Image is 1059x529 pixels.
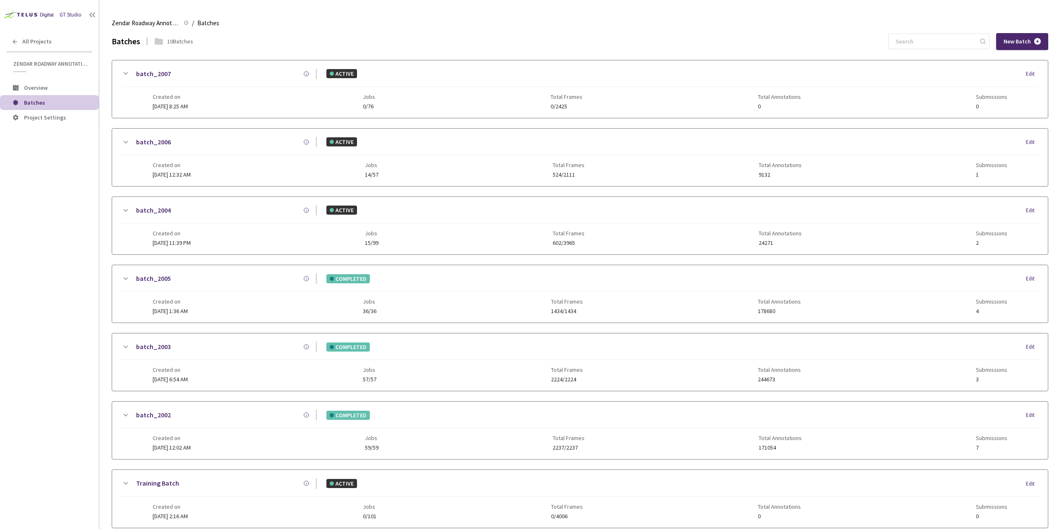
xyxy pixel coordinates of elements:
a: Training Batch [136,478,179,488]
span: Total Annotations [759,435,802,441]
span: Jobs [365,230,379,237]
span: Created on [153,435,191,441]
span: Overview [24,84,48,91]
span: 7 [976,445,1007,451]
span: Total Frames [551,298,583,305]
span: Batches [24,99,45,106]
span: Submissions [976,435,1007,441]
span: 0/2425 [551,103,582,110]
span: Total Frames [553,230,585,237]
span: Submissions [976,162,1007,168]
span: Total Annotations [759,162,802,168]
span: 24271 [759,240,802,246]
div: Edit [1026,70,1040,78]
span: Jobs [363,503,376,510]
div: batch_2004ACTIVEEditCreated on[DATE] 11:39 PMJobs15/99Total Frames602/3965Total Annotations24271S... [112,197,1048,254]
div: Edit [1026,138,1040,146]
div: ACTIVE [326,206,357,215]
span: Total Annotations [758,503,801,510]
span: Total Frames [553,435,585,441]
a: batch_2007 [136,69,171,79]
div: ACTIVE [326,69,357,78]
span: 59/59 [365,445,379,451]
div: Batches [112,36,140,48]
a: batch_2002 [136,410,171,420]
span: 36/36 [363,308,376,314]
span: New Batch [1004,38,1031,45]
span: Jobs [365,435,379,441]
span: [DATE] 11:39 PM [153,239,191,247]
span: 1 [976,172,1007,178]
span: 602/3965 [553,240,585,246]
a: batch_2003 [136,342,171,352]
span: Total Frames [551,93,582,100]
span: Created on [153,162,191,168]
div: Edit [1026,411,1040,419]
div: batch_2006ACTIVEEditCreated on[DATE] 12:32 AMJobs14/57Total Frames524/2111Total Annotations9132Su... [112,129,1048,186]
div: COMPLETED [326,342,370,352]
span: 14/57 [365,172,379,178]
span: 2224/2224 [551,376,583,383]
span: Submissions [976,366,1007,373]
a: batch_2006 [136,137,171,147]
div: ACTIVE [326,479,357,488]
span: Jobs [363,366,376,373]
span: Total Annotations [758,93,801,100]
a: batch_2005 [136,273,171,284]
div: batch_2005COMPLETEDEditCreated on[DATE] 1:36 AMJobs36/36Total Frames1434/1434Total Annotations178... [112,265,1048,323]
span: 171054 [759,445,802,451]
div: batch_2007ACTIVEEditCreated on[DATE] 8:25 AMJobs0/76Total Frames0/2425Total Annotations0Submissions0 [112,60,1048,118]
span: 3 [976,376,1007,383]
span: 15/99 [365,240,379,246]
li: / [192,18,194,28]
div: Edit [1026,206,1040,215]
span: Created on [153,366,188,373]
div: ACTIVE [326,137,357,146]
span: 2237/2237 [553,445,585,451]
span: 524/2111 [553,172,585,178]
span: 2 [976,240,1007,246]
span: [DATE] 1:36 AM [153,307,188,315]
span: 57/57 [363,376,376,383]
span: Total Annotations [759,230,802,237]
div: GT Studio [60,11,81,19]
div: Edit [1026,343,1040,351]
span: Total Frames [551,366,583,373]
span: 0 [976,513,1007,519]
span: Zendar Roadway Annotations | Cuboid Labels [112,18,179,28]
span: 0/4006 [551,513,583,519]
span: Batches [197,18,219,28]
input: Search [891,34,979,49]
span: 244673 [758,376,801,383]
span: [DATE] 12:32 AM [153,171,191,178]
span: 0 [758,103,801,110]
span: 4 [976,308,1007,314]
span: [DATE] 8:25 AM [153,103,188,110]
span: 0 [976,103,1007,110]
div: batch_2003COMPLETEDEditCreated on[DATE] 6:54 AMJobs57/57Total Frames2224/2224Total Annotations244... [112,333,1048,391]
span: Jobs [363,93,375,100]
span: [DATE] 6:54 AM [153,376,188,383]
span: Total Frames [551,503,583,510]
div: batch_2002COMPLETEDEditCreated on[DATE] 12:02 AMJobs59/59Total Frames2237/2237Total Annotations17... [112,402,1048,459]
span: 0/76 [363,103,375,110]
span: Total Annotations [758,366,801,373]
span: Submissions [976,298,1007,305]
div: Edit [1026,275,1040,283]
span: Total Frames [553,162,585,168]
span: Submissions [976,230,1007,237]
span: Created on [153,230,191,237]
span: All Projects [22,38,52,45]
span: Zendar Roadway Annotations | Cuboid Labels [13,60,87,67]
span: 0 [758,513,801,519]
span: Jobs [365,162,379,168]
span: 9132 [759,172,802,178]
span: Submissions [976,503,1007,510]
div: COMPLETED [326,274,370,283]
span: Total Annotations [758,298,801,305]
span: 178680 [758,308,801,314]
div: 10 Batches [167,37,193,45]
div: Edit [1026,480,1040,488]
span: Created on [153,93,188,100]
div: COMPLETED [326,411,370,420]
